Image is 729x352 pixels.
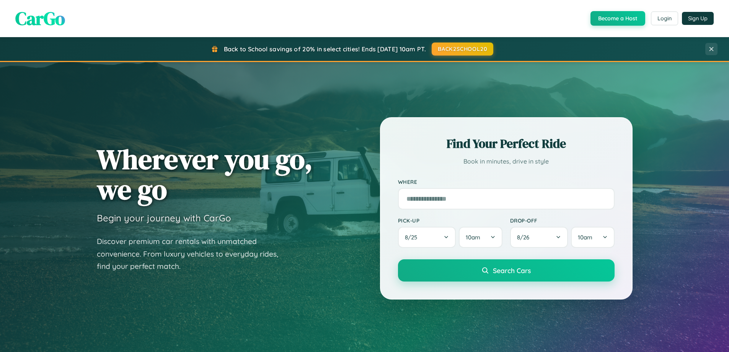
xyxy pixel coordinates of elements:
button: 8/25 [398,227,456,248]
button: Login [651,11,678,25]
button: Search Cars [398,259,615,282]
span: CarGo [15,6,65,31]
span: 8 / 25 [405,234,421,241]
button: 10am [459,227,502,248]
button: 8/26 [510,227,568,248]
label: Pick-up [398,217,502,224]
h2: Find Your Perfect Ride [398,135,615,152]
h3: Begin your journey with CarGo [97,212,231,224]
button: Become a Host [590,11,645,26]
button: 10am [571,227,614,248]
h1: Wherever you go, we go [97,144,313,205]
span: Search Cars [493,266,531,275]
label: Drop-off [510,217,615,224]
span: 10am [578,234,592,241]
span: Back to School savings of 20% in select cities! Ends [DATE] 10am PT. [224,45,426,53]
label: Where [398,178,615,185]
p: Book in minutes, drive in style [398,156,615,167]
button: BACK2SCHOOL20 [432,43,493,56]
span: 8 / 26 [517,234,533,241]
button: Sign Up [682,12,714,25]
p: Discover premium car rentals with unmatched convenience. From luxury vehicles to everyday rides, ... [97,235,288,273]
span: 10am [466,234,480,241]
